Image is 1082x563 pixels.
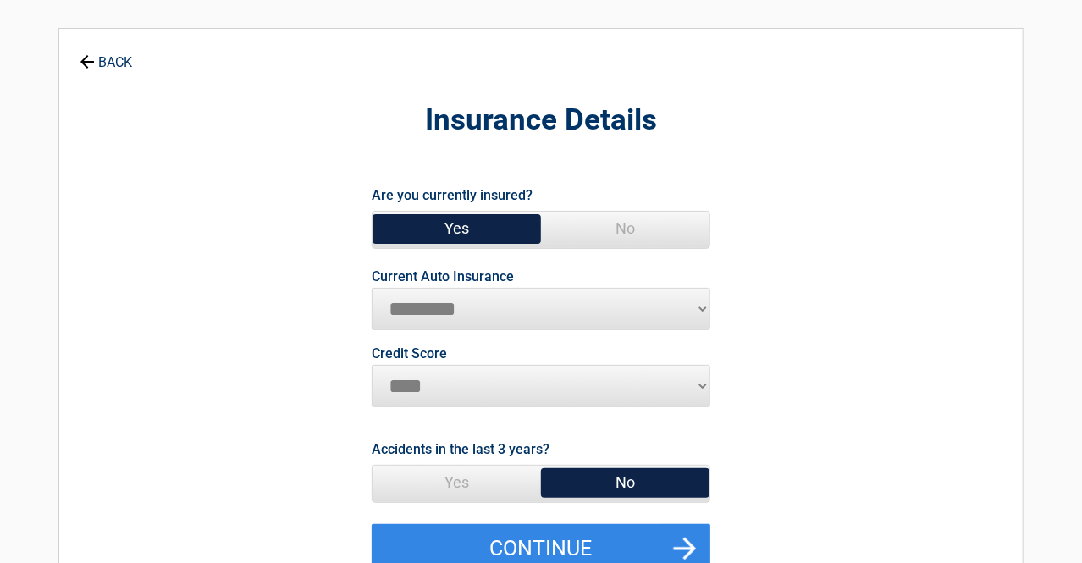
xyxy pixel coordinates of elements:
label: Current Auto Insurance [372,270,514,284]
span: Yes [373,466,541,500]
label: Credit Score [372,347,447,361]
label: Are you currently insured? [372,184,533,207]
h2: Insurance Details [152,101,930,141]
span: Yes [373,212,541,246]
label: Accidents in the last 3 years? [372,438,549,461]
a: BACK [76,40,135,69]
span: No [541,466,709,500]
span: No [541,212,709,246]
